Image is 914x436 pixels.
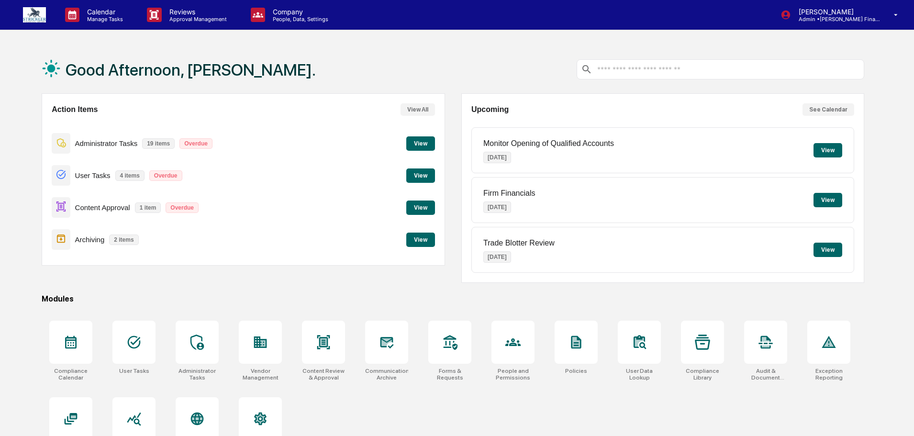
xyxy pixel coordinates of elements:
div: Audit & Document Logs [744,368,787,381]
button: View [814,193,842,207]
div: Modules [42,294,864,303]
button: See Calendar [803,103,854,116]
div: Policies [565,368,587,374]
p: User Tasks [75,171,111,179]
p: Company [265,8,333,16]
h2: Action Items [52,105,98,114]
p: 2 items [109,235,138,245]
a: View [406,202,435,212]
div: Exception Reporting [807,368,850,381]
button: View [406,201,435,215]
p: Administrator Tasks [75,139,138,147]
p: Trade Blotter Review [483,239,555,247]
div: User Data Lookup [618,368,661,381]
p: Calendar [79,8,128,16]
div: Forms & Requests [428,368,471,381]
p: 19 items [142,138,175,149]
p: Firm Financials [483,189,535,198]
h2: Upcoming [471,105,509,114]
a: View [406,170,435,179]
img: logo [23,7,46,22]
p: Archiving [75,235,105,244]
div: Communications Archive [365,368,408,381]
div: People and Permissions [491,368,535,381]
div: Compliance Library [681,368,724,381]
p: Overdue [166,202,199,213]
iframe: Open customer support [883,404,909,430]
p: Admin • [PERSON_NAME] Financial Group [791,16,880,22]
p: Reviews [162,8,232,16]
p: Overdue [179,138,212,149]
p: Manage Tasks [79,16,128,22]
button: View [814,243,842,257]
p: [PERSON_NAME] [791,8,880,16]
p: Monitor Opening of Qualified Accounts [483,139,614,148]
p: 1 item [135,202,161,213]
p: [DATE] [483,152,511,163]
p: Overdue [149,170,182,181]
h1: Good Afternoon, [PERSON_NAME]. [66,60,316,79]
p: [DATE] [483,201,511,213]
p: Approval Management [162,16,232,22]
div: Vendor Management [239,368,282,381]
div: Compliance Calendar [49,368,92,381]
button: View [814,143,842,157]
button: View [406,136,435,151]
a: View [406,138,435,147]
p: Content Approval [75,203,130,212]
button: View All [401,103,435,116]
p: People, Data, Settings [265,16,333,22]
div: Content Review & Approval [302,368,345,381]
p: 4 items [115,170,145,181]
a: View [406,235,435,244]
p: [DATE] [483,251,511,263]
div: User Tasks [119,368,149,374]
button: View [406,168,435,183]
div: Administrator Tasks [176,368,219,381]
button: View [406,233,435,247]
